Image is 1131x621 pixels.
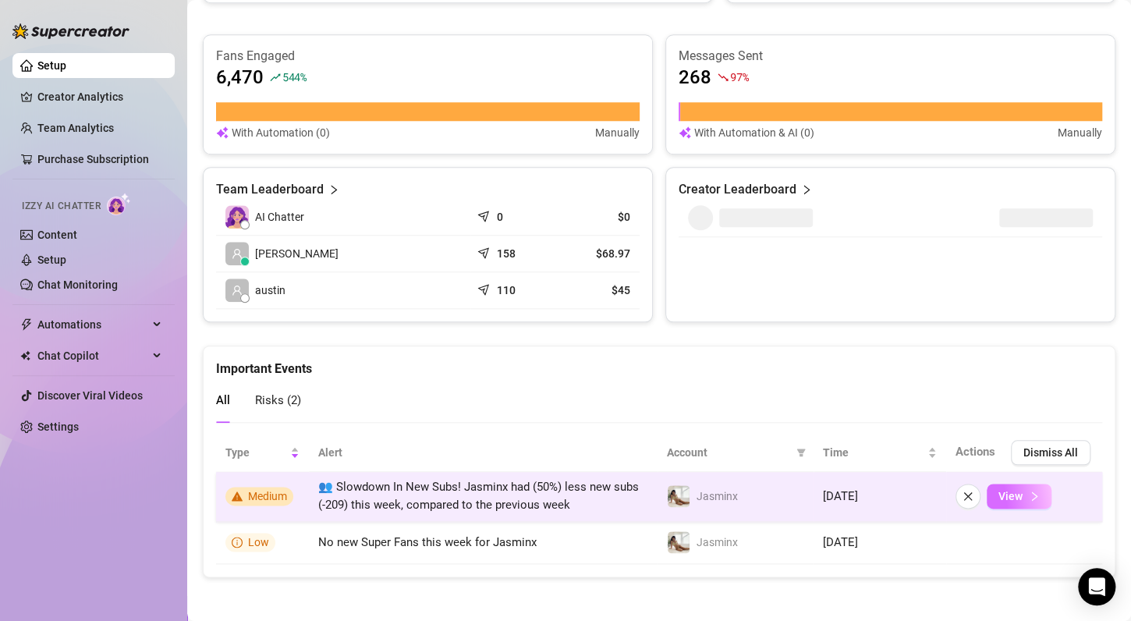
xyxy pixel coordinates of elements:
article: Fans Engaged [216,48,640,65]
article: $68.97 [564,246,630,261]
span: Chat Copilot [37,343,148,368]
a: Settings [37,421,79,433]
span: right [801,180,812,199]
span: All [216,393,230,407]
span: Type [225,444,287,461]
span: send [477,280,493,296]
span: 👥 Slowdown In New Subs! Jasminx had (50%) less new subs (-209) this week, compared to the previou... [318,480,639,513]
article: 158 [497,246,516,261]
span: austin [255,282,285,299]
article: With Automation (0) [232,124,330,141]
div: Open Intercom Messenger [1078,568,1115,605]
span: [PERSON_NAME] [255,245,339,262]
span: Jasminx [697,490,738,502]
span: View [998,490,1023,502]
img: izzy-ai-chatter-avatar-DDCN_rTZ.svg [225,205,249,229]
span: Time [823,444,924,461]
img: Jasminx [668,531,690,553]
span: filter [796,448,806,457]
a: Creator Analytics [37,84,162,109]
span: Automations [37,312,148,337]
span: warning [232,491,243,502]
img: AI Chatter [107,193,131,215]
th: Time [814,434,946,472]
th: Alert [309,434,658,472]
span: send [477,243,493,259]
span: Account [667,444,790,461]
article: With Automation & AI (0) [694,124,814,141]
article: Manually [1058,124,1102,141]
a: Setup [37,59,66,72]
span: Jasminx [697,536,738,548]
article: 110 [497,282,516,298]
span: thunderbolt [20,318,33,331]
span: user [232,248,243,259]
img: logo-BBDzfeDw.svg [12,23,129,39]
span: Actions [955,445,995,459]
article: Creator Leaderboard [679,180,796,199]
a: Setup [37,254,66,266]
article: 0 [497,209,503,225]
article: 268 [679,65,711,90]
span: Izzy AI Chatter [22,199,101,214]
span: send [477,207,493,222]
a: Chat Monitoring [37,279,118,291]
a: Purchase Subscription [37,153,149,165]
span: AI Chatter [255,208,304,225]
span: 544 % [282,69,307,84]
span: [DATE] [823,489,858,503]
a: Content [37,229,77,241]
span: info-circle [232,537,243,548]
th: Type [216,434,309,472]
span: user [232,285,243,296]
span: fall [718,72,729,83]
span: close [963,491,973,502]
article: $45 [564,282,630,298]
span: 97 % [730,69,748,84]
span: filter [793,441,809,464]
article: Messages Sent [679,48,1102,65]
article: Team Leaderboard [216,180,324,199]
img: svg%3e [216,124,229,141]
span: Low [248,536,269,548]
article: $0 [564,209,630,225]
article: 6,470 [216,65,264,90]
button: Dismiss All [1011,440,1090,465]
img: Chat Copilot [20,350,30,361]
img: Jasminx [668,485,690,507]
a: Discover Viral Videos [37,389,143,402]
button: View [987,484,1051,509]
span: No new Super Fans this week for Jasminx [318,535,537,549]
span: [DATE] [823,535,858,549]
img: svg%3e [679,124,691,141]
a: Team Analytics [37,122,114,134]
span: right [328,180,339,199]
span: Medium [248,490,287,502]
span: Dismiss All [1023,446,1078,459]
span: Risks ( 2 ) [255,393,301,407]
span: rise [270,72,281,83]
span: right [1029,491,1040,502]
article: Manually [595,124,640,141]
div: Important Events [216,346,1102,378]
